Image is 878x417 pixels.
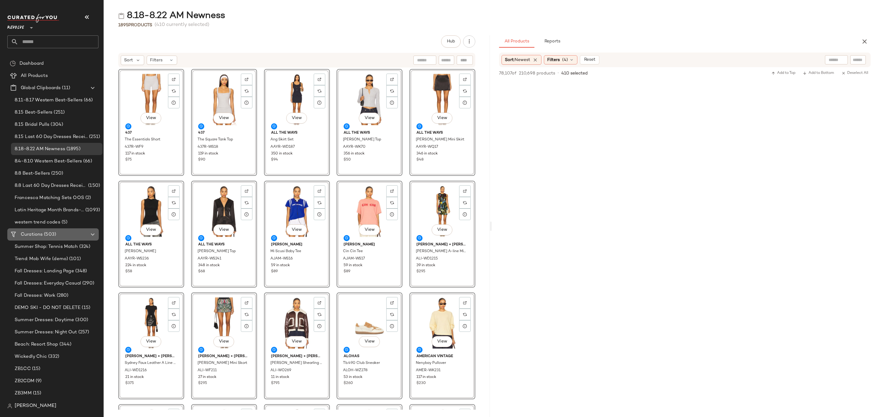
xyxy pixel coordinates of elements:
[416,256,438,262] span: ALI-WD1215
[155,21,209,29] span: (410 currently selected)
[213,224,234,235] button: View
[580,55,599,64] button: Reset
[499,70,516,77] span: 78,107 of
[463,313,467,316] img: svg%3e
[441,35,461,48] button: Hub
[463,301,467,305] img: svg%3e
[141,113,161,124] button: View
[15,182,87,189] span: 8.8 Last 60 Day Dresses Receipts Best-Sellers
[390,189,394,193] img: svg%3e
[21,72,48,79] span: All Products
[146,116,156,121] span: View
[81,280,94,287] span: (290)
[343,137,381,143] span: [PERSON_NAME] Top
[146,227,156,232] span: View
[77,329,89,336] span: (257)
[47,353,59,360] span: (332)
[266,71,328,128] img: AAYR-WD187_V1.jpg
[245,189,248,193] img: svg%3e
[15,109,52,116] span: 8.15 Best-Sellers
[390,201,394,205] img: svg%3e
[270,137,294,143] span: Ang Skirt Set
[219,227,229,232] span: View
[359,224,380,235] button: View
[198,368,217,373] span: ALI-WF211
[20,60,44,67] span: Dashboard
[412,295,473,351] img: AMER-WK231_V1.jpg
[291,339,302,344] span: View
[193,295,255,351] img: ALI-WF211_V1.jpg
[43,231,56,238] span: (503)
[82,158,92,165] span: (66)
[364,116,374,121] span: View
[61,85,70,92] span: (11)
[80,304,90,311] span: (15)
[364,227,374,232] span: View
[771,71,795,75] span: Add to Top
[519,70,555,77] span: 210,698 products
[172,89,176,93] img: svg%3e
[213,336,234,347] button: View
[318,301,321,305] img: svg%3e
[359,336,380,347] button: View
[15,353,47,360] span: Wickedly Chic
[416,361,446,366] span: Nenybay Pullover
[118,10,225,22] div: 8.18-8.22 AM Newness
[286,113,307,124] button: View
[245,89,248,93] img: svg%3e
[359,113,380,124] button: View
[78,243,91,250] span: (324)
[463,89,467,93] img: svg%3e
[120,71,182,128] img: 437R-WF9_V1.jpg
[841,71,868,75] span: Deselect All
[390,313,394,316] img: svg%3e
[15,365,31,372] span: ZB1CC
[10,60,16,67] img: svg%3e
[193,71,255,128] img: 437R-WS18_V1.jpg
[318,313,321,316] img: svg%3e
[15,97,83,104] span: 8.11-8.17 Western Best-Sellers
[125,144,143,150] span: 437R-WF9
[21,231,43,238] span: Curations
[558,71,559,76] span: •
[463,201,467,205] img: svg%3e
[198,137,233,143] span: The Square Tank Top
[364,339,374,344] span: View
[84,194,91,201] span: (2)
[125,368,147,373] span: ALI-WD1216
[266,183,328,240] img: AJAM-WS16_V1.jpg
[343,361,380,366] span: Tb.490 Club Sneaker
[318,89,321,93] img: svg%3e
[15,133,88,140] span: 8.15 Last 60 Day Dresses Receipt
[270,368,291,373] span: ALI-WO269
[412,183,473,240] img: ALI-WD1215_V1.jpg
[266,295,328,351] img: ALI-WO269_V1.jpg
[437,227,447,232] span: View
[339,183,400,240] img: AJAM-WS17_V1.jpg
[31,365,41,372] span: (15)
[562,57,568,63] span: (4)
[84,207,100,214] span: (1093)
[15,402,56,410] span: [PERSON_NAME]
[318,189,321,193] img: svg%3e
[432,113,452,124] button: View
[447,39,455,44] span: Hub
[339,295,400,351] img: ALOH-WZ278_V1.jpg
[245,313,248,316] img: svg%3e
[125,137,160,143] span: The Essentials Short
[198,144,218,150] span: 437R-WS18
[150,57,162,63] span: Filters
[463,189,467,193] img: svg%3e
[15,292,55,299] span: Fall Dresses: Work
[416,144,438,150] span: AAYR-WQ17
[15,390,32,397] span: ZB3MM
[291,227,302,232] span: View
[198,256,221,262] span: AAYR-WS241
[15,268,74,275] span: Fall Dresses: Landing Page
[416,249,468,254] span: [PERSON_NAME] A-line Mini Dress
[118,22,152,28] div: Products
[416,137,464,143] span: [PERSON_NAME] Mini Skirt
[15,121,49,128] span: 8.15 Bridal Pulls
[15,317,74,324] span: Summer Dresses: Daytime
[7,21,24,32] span: Revolve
